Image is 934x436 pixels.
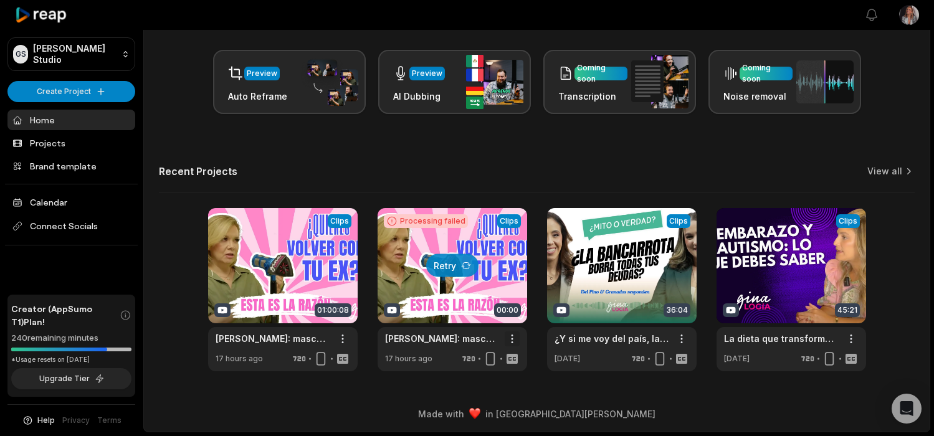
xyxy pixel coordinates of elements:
[631,55,689,108] img: transcription.png
[426,254,479,277] button: Retry
[892,394,922,424] div: Open Intercom Messenger
[33,43,117,65] p: [PERSON_NAME] Studio
[469,408,480,419] img: heart emoji
[577,62,625,85] div: Coming soon
[723,90,793,103] h3: Noise removal
[155,407,918,420] div: Made with in [GEOGRAPHIC_DATA][PERSON_NAME]
[558,90,627,103] h3: Transcription
[7,81,135,102] button: Create Project
[7,133,135,153] a: Projects
[724,332,839,345] a: La dieta que transformó la vida de mi hija autista - Lo que nadie te dijo de la vacunas
[228,90,287,103] h3: Auto Reframe
[247,68,277,79] div: Preview
[159,165,237,178] h2: Recent Projects
[7,192,135,212] a: Calendar
[796,60,854,103] img: noise_removal.png
[11,332,131,344] div: 240 remaining minutes
[7,215,135,237] span: Connect Socials
[867,165,902,178] a: View all
[97,415,122,426] a: Terms
[301,58,358,107] img: auto_reframe.png
[62,415,90,426] a: Privacy
[393,90,445,103] h3: AI Dubbing
[22,415,55,426] button: Help
[555,332,669,345] a: ¿Y si me voy del país, las deudas desaparecen? - [PERSON_NAME] & [PERSON_NAME] Law Firm explican ...
[11,302,120,328] span: Creator (AppSumo T1) Plan!
[412,68,442,79] div: Preview
[216,332,330,345] a: [PERSON_NAME]: masculinidad, mujeres ALFA y por qué vuelves con tu ex [DATE] 22:01
[385,332,500,345] div: [PERSON_NAME]: masculinidad, mujeres ALFA y por qué vuelves con tu ex [DATE] 21:54
[13,45,28,64] div: GS
[7,110,135,130] a: Home
[466,55,523,109] img: ai_dubbing.png
[37,415,55,426] span: Help
[11,368,131,389] button: Upgrade Tier
[742,62,790,85] div: Coming soon
[11,355,131,364] div: *Usage resets on [DATE]
[7,156,135,176] a: Brand template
